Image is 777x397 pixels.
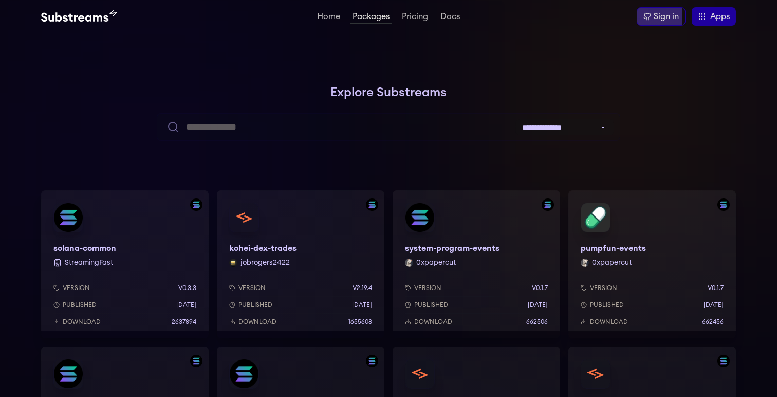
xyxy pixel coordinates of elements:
img: Filter by solana network [717,355,730,367]
p: [DATE] [704,301,724,309]
p: Version [590,284,617,292]
a: Sign in [637,7,686,26]
p: Published [590,301,624,309]
img: Filter by solana network [190,199,202,211]
a: Pricing [400,12,430,23]
p: v0.1.7 [708,284,724,292]
img: Filter by solana network [190,355,202,367]
a: Docs [438,12,462,23]
button: StreamingFast [65,258,113,268]
a: Filter by solana networksystem-program-eventssystem-program-events0xpapercut 0xpapercutVersionv0.... [393,190,560,338]
img: Filter by solana network [717,199,730,211]
p: Download [63,318,101,326]
img: Filter by solana network [366,199,378,211]
button: 0xpapercut [416,258,456,268]
p: v2.19.4 [353,284,372,292]
p: [DATE] [352,301,372,309]
p: Download [238,318,276,326]
p: 1655608 [348,318,372,326]
p: Version [238,284,266,292]
img: Substream's logo [41,10,117,23]
p: Download [590,318,628,326]
button: 0xpapercut [592,258,632,268]
a: Home [315,12,342,23]
a: Packages [350,12,392,24]
p: Published [238,301,272,309]
a: Filter by solana networkkohei-dex-tradeskohei-dex-tradesjobrogers2422 jobrogers2422Versionv2.19.4... [217,190,384,338]
p: Download [414,318,452,326]
p: Version [414,284,441,292]
h1: Explore Substreams [41,82,736,103]
button: jobrogers2422 [240,258,290,268]
p: v0.1.7 [532,284,548,292]
p: Published [414,301,448,309]
p: Published [63,301,97,309]
img: Filter by solana network [366,355,378,367]
p: 662456 [702,318,724,326]
a: Filter by solana networksolana-commonsolana-common StreamingFastVersionv0.3.3Published[DATE]Downl... [41,190,209,338]
p: 662506 [526,318,548,326]
p: [DATE] [176,301,196,309]
div: Sign in [654,10,679,23]
img: Filter by solana network [542,199,554,211]
p: 2637894 [172,318,196,326]
p: v0.3.3 [178,284,196,292]
a: Filter by solana networkpumpfun-eventspumpfun-events0xpapercut 0xpapercutVersionv0.1.7Published[D... [568,190,736,338]
p: Version [63,284,90,292]
p: [DATE] [528,301,548,309]
span: Apps [710,10,730,23]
